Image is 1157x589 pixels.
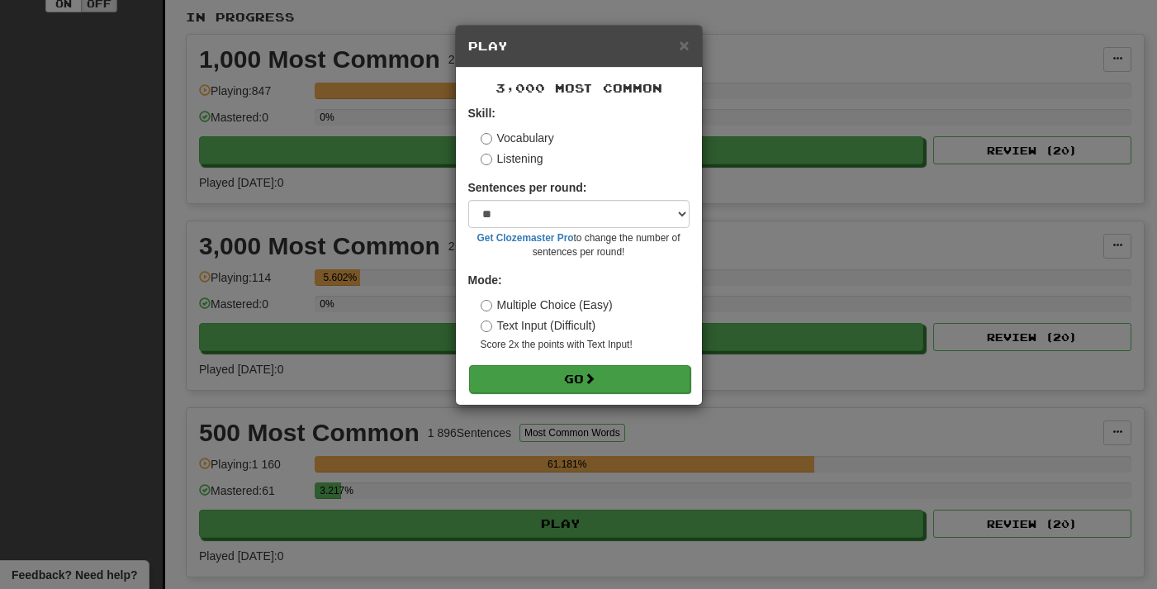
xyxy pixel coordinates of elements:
small: to change the number of sentences per round! [468,231,690,259]
a: Get Clozemaster Pro [477,232,574,244]
label: Text Input (Difficult) [481,317,596,334]
input: Multiple Choice (Easy) [481,300,492,311]
input: Text Input (Difficult) [481,321,492,332]
input: Listening [481,154,492,165]
label: Multiple Choice (Easy) [481,297,613,313]
strong: Mode: [468,273,502,287]
small: Score 2x the points with Text Input ! [481,338,690,352]
button: Go [469,365,690,393]
input: Vocabulary [481,133,492,145]
h5: Play [468,38,690,55]
span: 3,000 Most Common [496,81,662,95]
label: Vocabulary [481,130,554,146]
span: × [679,36,689,55]
strong: Skill: [468,107,496,120]
label: Listening [481,150,543,167]
label: Sentences per round: [468,179,587,196]
button: Close [679,36,689,54]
